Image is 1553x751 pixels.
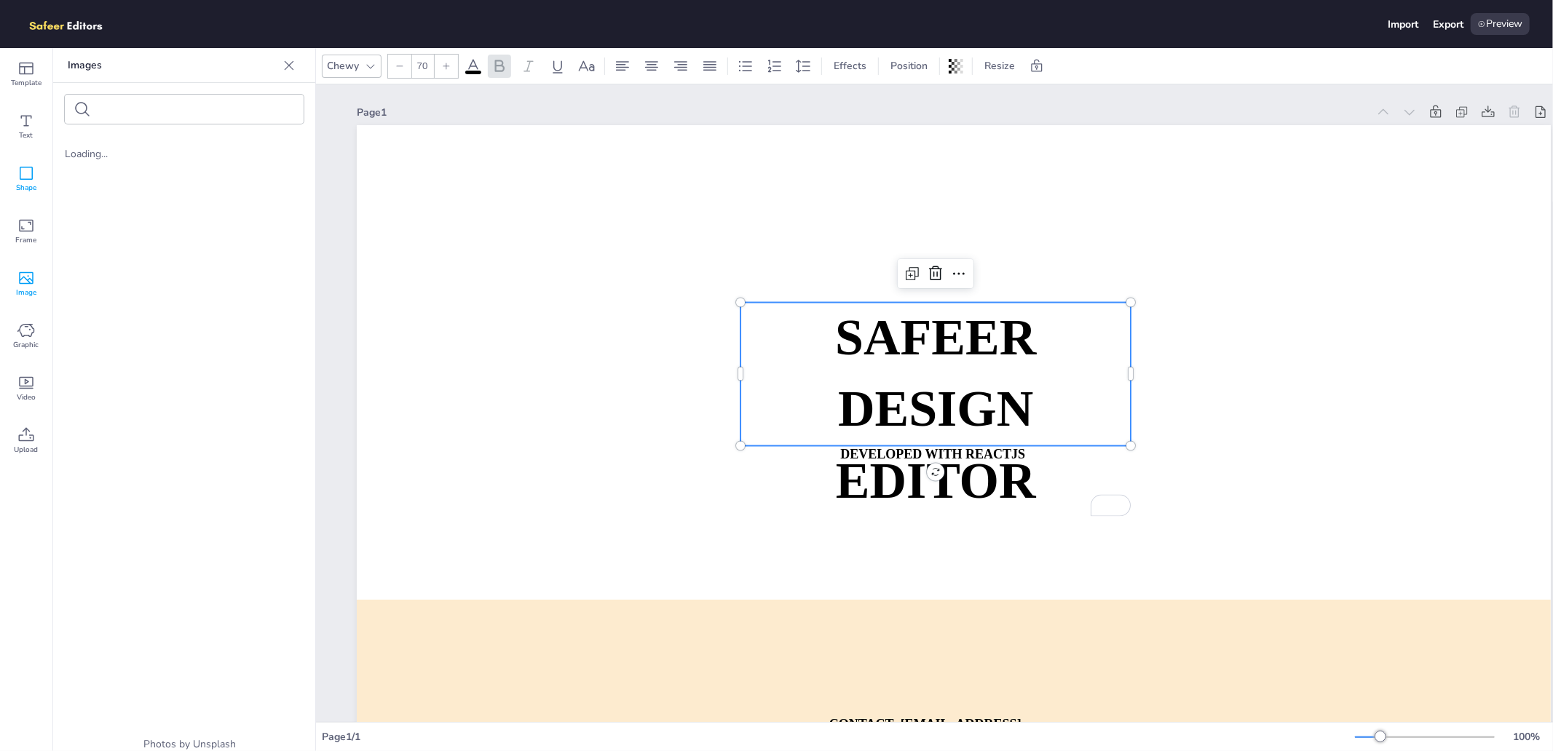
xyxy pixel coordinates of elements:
[981,59,1018,73] span: Resize
[68,48,277,83] p: Images
[53,737,315,751] div: Photos by
[15,444,39,456] span: Upload
[11,77,42,89] span: Template
[1509,730,1544,744] div: 100 %
[1471,13,1530,35] div: Preview
[836,381,1036,509] span: DESIGN EDITOR
[14,339,39,351] span: Graphic
[740,303,1131,517] div: To enrich screen reader interactions, please activate Accessibility in Grammarly extension settings
[322,730,1355,744] div: Page 1 / 1
[16,234,37,246] span: Frame
[23,13,124,35] img: logo.png
[357,106,1367,119] div: Page 1
[829,717,1021,751] strong: CONTACT: [EMAIL_ADDRESS][DOMAIN_NAME]
[324,56,362,76] div: Chewy
[17,392,36,403] span: Video
[831,59,869,73] span: Effects
[65,147,304,161] div: Loading...
[1388,17,1418,31] div: Import
[16,287,36,298] span: Image
[835,310,1036,366] span: SAFEER
[194,737,237,751] a: Unsplash
[16,182,36,194] span: Shape
[20,130,33,141] span: Text
[888,59,930,73] span: Position
[1433,17,1463,31] div: Export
